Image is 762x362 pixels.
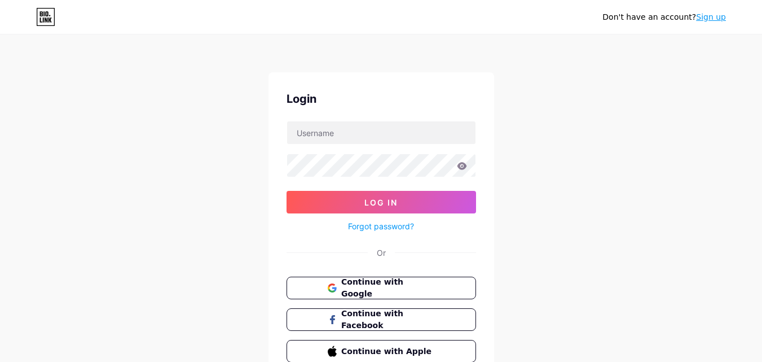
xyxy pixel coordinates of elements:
[287,308,476,331] button: Continue with Facebook
[287,191,476,213] button: Log In
[348,220,414,232] a: Forgot password?
[287,121,475,144] input: Username
[341,346,434,357] span: Continue with Apple
[287,90,476,107] div: Login
[364,198,398,207] span: Log In
[287,277,476,299] button: Continue with Google
[602,11,726,23] div: Don't have an account?
[341,276,434,300] span: Continue with Google
[696,12,726,21] a: Sign up
[377,247,386,259] div: Or
[341,308,434,332] span: Continue with Facebook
